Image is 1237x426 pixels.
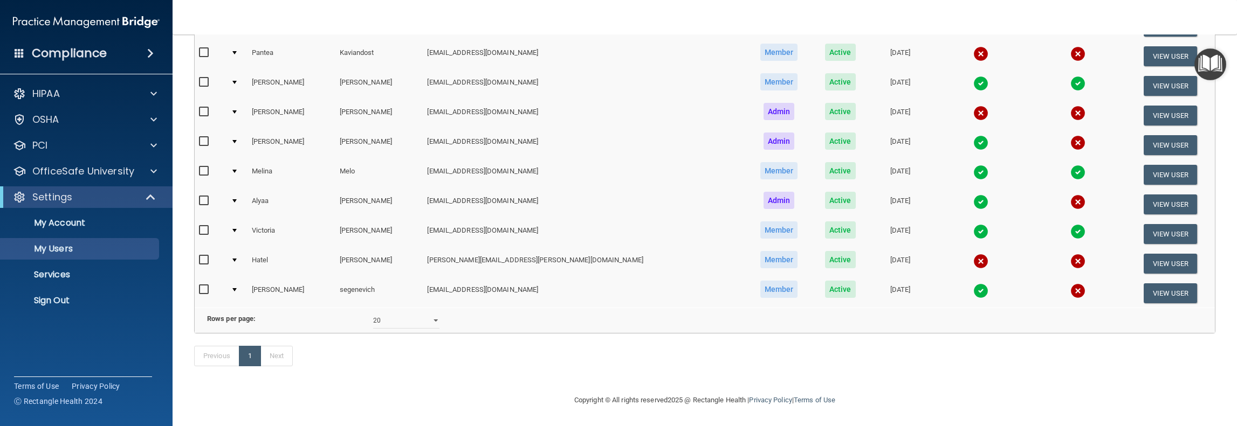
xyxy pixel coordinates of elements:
h4: Compliance [32,46,107,61]
td: [DATE] [868,219,932,249]
td: [PERSON_NAME] [248,71,335,101]
td: [DATE] [868,160,932,190]
span: Active [825,281,856,298]
td: [EMAIL_ADDRESS][DOMAIN_NAME] [423,190,746,219]
td: [PERSON_NAME] [248,130,335,160]
img: tick.e7d51cea.svg [973,194,988,209]
p: My Account [7,218,154,228]
span: Member [760,281,798,298]
img: tick.e7d51cea.svg [973,165,988,180]
img: tick.e7d51cea.svg [973,283,988,298]
td: Kaviandost [335,41,423,71]
span: Admin [764,103,795,120]
a: Terms of Use [14,381,59,392]
span: Active [825,103,856,120]
button: View User [1144,194,1197,214]
span: Member [760,162,798,179]
img: tick.e7d51cea.svg [973,135,988,150]
img: cross.ca9f0e7f.svg [1070,46,1085,61]
img: cross.ca9f0e7f.svg [1070,194,1085,209]
span: Member [760,251,798,268]
span: Ⓒ Rectangle Health 2024 [14,396,102,407]
a: Previous [194,346,239,366]
img: tick.e7d51cea.svg [1070,224,1085,239]
button: View User [1144,46,1197,66]
td: [PERSON_NAME] [248,101,335,130]
span: Active [825,44,856,61]
p: PCI [32,139,47,152]
td: [EMAIL_ADDRESS][DOMAIN_NAME] [423,101,746,130]
span: Admin [764,192,795,209]
button: View User [1144,283,1197,303]
img: tick.e7d51cea.svg [1070,165,1085,180]
a: HIPAA [13,87,157,100]
td: [EMAIL_ADDRESS][DOMAIN_NAME] [423,130,746,160]
p: OSHA [32,113,59,126]
span: Member [760,73,798,90]
p: Settings [32,191,72,204]
img: cross.ca9f0e7f.svg [1070,283,1085,298]
a: Terms of Use [794,396,835,404]
td: [EMAIL_ADDRESS][DOMAIN_NAME] [423,278,746,308]
td: Victoria [248,219,335,249]
p: HIPAA [32,87,60,100]
p: OfficeSafe University [32,165,134,178]
button: View User [1144,76,1197,96]
a: Settings [13,191,156,204]
img: cross.ca9f0e7f.svg [973,46,988,61]
span: Active [825,192,856,209]
td: [EMAIL_ADDRESS][DOMAIN_NAME] [423,219,746,249]
td: [DATE] [868,278,932,308]
img: tick.e7d51cea.svg [973,76,988,91]
td: Melina [248,160,335,190]
td: [EMAIL_ADDRESS][DOMAIN_NAME] [423,71,746,101]
img: cross.ca9f0e7f.svg [973,254,988,269]
a: OSHA [13,113,157,126]
td: [PERSON_NAME] [248,278,335,308]
td: [PERSON_NAME][EMAIL_ADDRESS][PERSON_NAME][DOMAIN_NAME] [423,249,746,278]
a: Privacy Policy [72,381,120,392]
a: Privacy Policy [749,396,792,404]
a: OfficeSafe University [13,165,157,178]
span: Active [825,73,856,90]
button: View User [1144,165,1197,185]
td: [DATE] [868,41,932,71]
td: Hatel [248,249,335,278]
td: Pantea [248,41,335,71]
td: [PERSON_NAME] [335,190,423,219]
button: View User [1144,106,1197,125]
span: Active [825,132,856,150]
td: [EMAIL_ADDRESS][DOMAIN_NAME] [423,41,746,71]
span: Admin [764,132,795,150]
td: [DATE] [868,71,932,101]
div: Copyright © All rights reserved 2025 @ Rectangle Health | | [508,383,902,417]
button: View User [1144,254,1197,274]
p: My Users [7,243,154,254]
td: [PERSON_NAME] [335,71,423,101]
td: [DATE] [868,190,932,219]
td: [DATE] [868,101,932,130]
td: [PERSON_NAME] [335,130,423,160]
td: [DATE] [868,249,932,278]
a: 1 [239,346,261,366]
span: Active [825,162,856,179]
td: [PERSON_NAME] [335,101,423,130]
img: PMB logo [13,11,160,33]
img: tick.e7d51cea.svg [1070,76,1085,91]
button: View User [1144,224,1197,244]
a: Next [260,346,293,366]
span: Member [760,44,798,61]
td: Alyaa [248,190,335,219]
td: Melo [335,160,423,190]
td: [PERSON_NAME] [335,249,423,278]
img: cross.ca9f0e7f.svg [1070,135,1085,150]
img: cross.ca9f0e7f.svg [1070,106,1085,121]
td: segenevich [335,278,423,308]
span: Active [825,251,856,268]
p: Sign Out [7,295,154,306]
span: Member [760,221,798,239]
span: Active [825,221,856,239]
button: Open Resource Center [1194,48,1226,80]
td: [PERSON_NAME] [335,219,423,249]
img: tick.e7d51cea.svg [973,224,988,239]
